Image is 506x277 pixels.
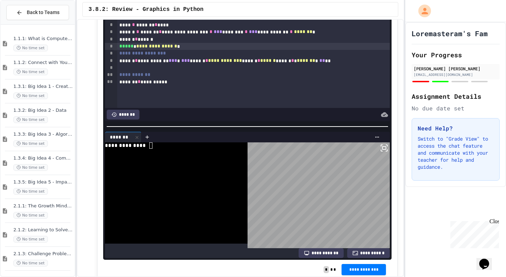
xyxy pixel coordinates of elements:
[411,3,433,19] div: My Account
[13,155,73,161] span: 1.3.4: Big Idea 4 - Computing Systems and Networks
[27,9,60,16] span: Back to Teams
[414,72,498,77] div: [EMAIL_ADDRESS][DOMAIN_NAME]
[13,131,73,137] span: 1.3.3: Big Idea 3 - Algorithms and Programming
[13,92,48,99] span: No time set
[13,108,73,114] span: 1.3.2: Big Idea 2 - Data
[13,36,73,42] span: 1.1.1: What is Computer Science?
[13,140,48,147] span: No time set
[13,116,48,123] span: No time set
[13,164,48,171] span: No time set
[13,84,73,90] span: 1.3.1: Big Idea 1 - Creative Development
[88,5,203,14] span: 3.8.2: Review - Graphics in Python
[6,5,69,20] button: Back to Teams
[13,179,73,185] span: 1.3.5: Big Idea 5 - Impact of Computing
[13,212,48,219] span: No time set
[412,91,500,101] h2: Assignment Details
[476,249,499,270] iframe: chat widget
[412,104,500,112] div: No due date set
[414,65,498,72] div: [PERSON_NAME] [PERSON_NAME]
[13,203,73,209] span: 2.1.1: The Growth Mindset
[13,260,48,266] span: No time set
[13,188,48,195] span: No time set
[13,251,73,257] span: 2.1.3: Challenge Problem - The Bridge
[448,218,499,248] iframe: chat widget
[13,60,73,66] span: 1.1.2: Connect with Your World
[412,28,488,38] h1: Loremasteram's Fam
[418,124,494,133] h3: Need Help?
[13,69,48,75] span: No time set
[13,236,48,243] span: No time set
[13,45,48,51] span: No time set
[412,50,500,60] h2: Your Progress
[418,135,494,170] p: Switch to "Grade View" to access the chat feature and communicate with your teacher for help and ...
[3,3,49,45] div: Chat with us now!Close
[13,227,73,233] span: 2.1.2: Learning to Solve Hard Problems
